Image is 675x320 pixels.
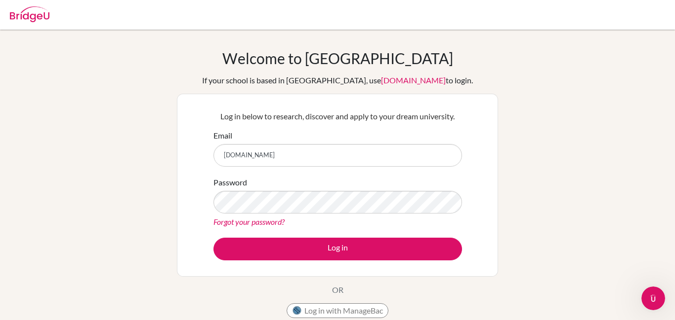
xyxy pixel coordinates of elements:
[213,130,232,142] label: Email
[213,177,247,188] label: Password
[213,217,285,226] a: Forgot your password?
[213,238,462,260] button: Log in
[641,286,665,310] iframe: Intercom live chat
[332,284,343,296] p: OR
[10,6,49,22] img: Bridge-U
[222,49,453,67] h1: Welcome to [GEOGRAPHIC_DATA]
[213,110,462,122] p: Log in below to research, discover and apply to your dream university.
[381,75,446,85] a: [DOMAIN_NAME]
[287,303,388,318] button: Log in with ManageBac
[202,74,473,86] div: If your school is based in [GEOGRAPHIC_DATA], use to login.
